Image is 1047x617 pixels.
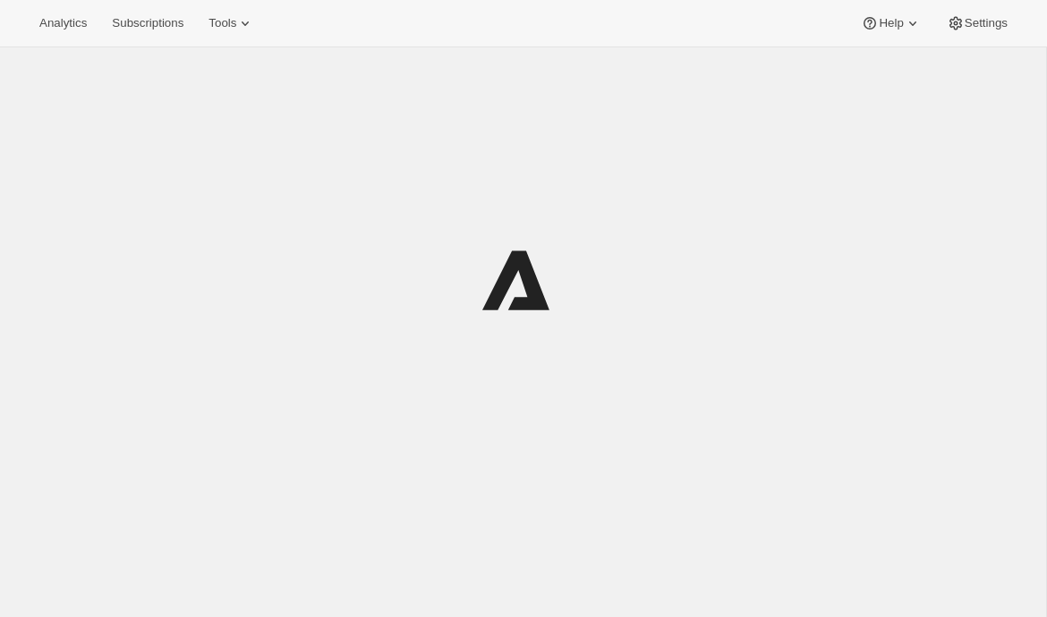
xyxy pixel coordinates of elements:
span: Help [879,16,903,30]
button: Subscriptions [101,11,194,36]
button: Help [850,11,932,36]
button: Tools [198,11,265,36]
span: Analytics [39,16,87,30]
span: Subscriptions [112,16,183,30]
span: Settings [965,16,1008,30]
button: Analytics [29,11,98,36]
button: Settings [936,11,1018,36]
span: Tools [209,16,236,30]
